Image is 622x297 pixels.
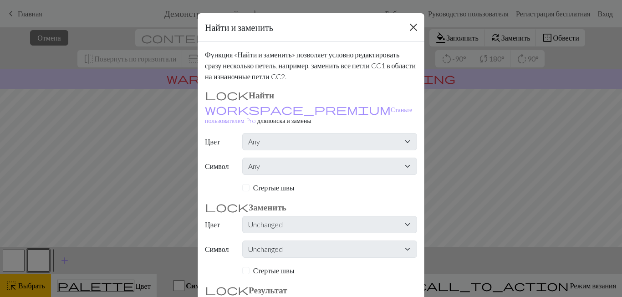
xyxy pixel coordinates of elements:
h3: Найти [205,89,417,100]
label: Символ [199,241,237,258]
label: Цвет [199,216,237,233]
h3: Результат [205,284,417,295]
label: Стертые швы [253,182,295,193]
h3: Заменить [205,201,417,212]
label: Стертые швы [253,265,295,276]
h5: Найти и заменить [205,20,273,34]
button: Закрыть [406,20,421,35]
label: Цвет [199,133,237,150]
p: Функция «Найти и заменить» позволяет условно редактировать сразу несколько петель, например, заме... [205,49,417,82]
label: Символ [199,158,237,175]
a: Станьте пользователем Pro [205,106,412,124]
span: workspace_premium [205,103,391,116]
small: для поиска и замены [205,106,412,124]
